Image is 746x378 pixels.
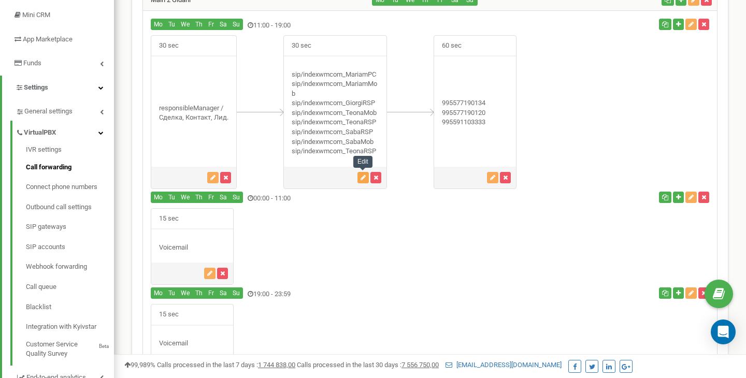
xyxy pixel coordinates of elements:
button: Tu [165,19,178,30]
div: Voicemail [151,339,233,348]
span: Calls processed in the last 30 days : [297,361,439,369]
button: Mo [151,19,166,30]
span: 30 sec [284,36,319,56]
div: 995577190134 995577190120 995591103333 [434,98,516,127]
span: 30 sec [151,36,187,56]
span: VirtualPBX [24,128,56,138]
button: We [178,287,193,299]
span: 15 sec [151,209,187,229]
u: 1 744 838,00 [258,361,295,369]
button: Tu [165,287,178,299]
div: 19:00 - 23:59 [143,287,526,301]
div: sip/indexwmcom_MariamPC sip/indexwmcom_MariamMob sip/indexwmcom_GiorgiRSP sip/indexwmcom_TeonaMob... [284,70,386,156]
button: Sa [217,287,230,299]
button: Fr [205,19,217,30]
button: Su [229,19,243,30]
a: Connect phone numbers [26,177,114,197]
span: Calls processed in the last 7 days : [157,361,295,369]
a: Call forwarding [26,157,114,178]
span: Settings [24,83,48,91]
button: We [178,19,193,30]
a: Call queue [26,277,114,297]
a: VirtualPBX [16,121,114,142]
span: Funds [23,59,41,67]
a: Customer Service Quality SurveyBeta [26,337,114,359]
div: 00:00 - 11:00 [143,192,526,206]
a: SIP accounts [26,237,114,257]
div: Open Intercom Messenger [711,319,736,344]
button: Mo [151,287,166,299]
button: Mo [151,192,166,203]
div: Edit [353,156,372,168]
span: 60 sec [434,36,469,56]
span: Mini CRM [22,11,50,19]
div: responsibleManager / Сделка, Контакт, Лид. [151,104,236,123]
button: Fr [205,287,217,299]
button: Sa [217,19,230,30]
button: Th [192,19,206,30]
div: Voicemail [151,243,233,253]
a: Blacklist [26,297,114,317]
button: Su [229,287,243,299]
button: Th [192,287,206,299]
a: Settings [2,76,114,100]
button: Th [192,192,206,203]
a: General settings [16,99,114,121]
div: 11:00 - 19:00 [143,19,526,33]
span: App Marketplace [23,35,73,43]
button: We [178,192,193,203]
span: 15 sec [151,304,187,325]
a: Integration with Kyivstar [26,317,114,337]
span: 99,989% [124,361,155,369]
a: SIP gateways [26,217,114,237]
span: General settings [24,107,73,117]
a: [EMAIL_ADDRESS][DOMAIN_NAME] [446,361,562,369]
button: Tu [165,192,178,203]
u: 7 556 750,00 [401,361,439,369]
button: Sa [217,192,230,203]
button: Su [229,192,243,203]
a: Outbound call settings [26,197,114,217]
a: Webhook forwarding [26,257,114,277]
a: IVR settings [26,145,114,157]
button: Fr [205,192,217,203]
